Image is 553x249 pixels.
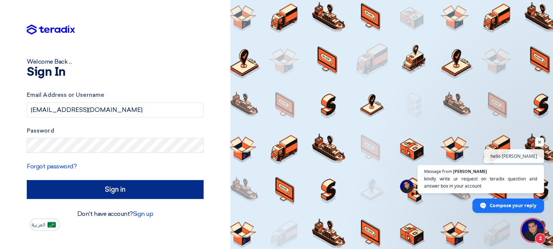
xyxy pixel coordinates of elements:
span: kindly write ur request on teradix question and answer box in your account [424,175,537,189]
h1: Sign In [27,66,204,78]
input: Sign in [27,180,204,199]
label: Password [27,127,204,135]
div: Don't have account? [27,209,204,218]
span: [PERSON_NAME] [453,169,487,173]
button: العربية [30,218,60,231]
img: ar-AR.png [47,222,56,228]
input: Enter your business email or username [27,102,204,118]
div: Open chat [521,219,544,241]
a: Sign up [133,210,153,217]
div: Welcome Back ... [27,57,204,66]
span: Compose your reply [490,199,536,212]
span: Message from [424,169,452,173]
span: العربية [32,222,45,228]
a: Forgot password? [27,163,77,170]
span: 2 [535,233,545,244]
span: hello [PERSON_NAME] [490,153,537,160]
img: Teradix logo [27,24,75,35]
label: Email Address or Username [27,91,204,99]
